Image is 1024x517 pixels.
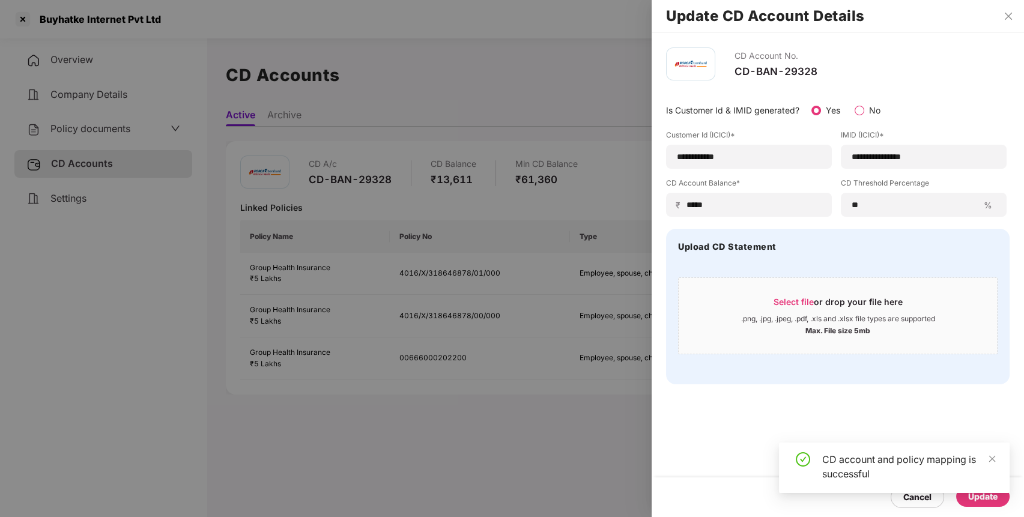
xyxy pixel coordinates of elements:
h2: Update CD Account Details [666,10,1010,23]
label: Yes [826,105,840,115]
div: CD-BAN-29328 [735,65,817,78]
span: close [1004,11,1013,21]
div: .png, .jpg, .jpeg, .pdf, .xls and .xlsx file types are supported [741,314,935,324]
span: close [988,455,996,463]
span: Select fileor drop your file here.png, .jpg, .jpeg, .pdf, .xls and .xlsx file types are supported... [679,287,997,345]
img: icici.png [673,58,709,70]
label: CD Account Balance* [666,178,832,193]
label: No [869,105,880,115]
div: CD Account No. [735,47,817,65]
div: CD account and policy mapping is successful [822,452,995,481]
span: Select file [774,297,814,307]
span: ₹ [676,199,685,211]
span: check-circle [796,452,810,467]
button: Close [1000,11,1017,22]
label: IMID (ICICI)* [841,130,1007,145]
div: or drop your file here [774,296,903,314]
div: Max. File size 5mb [805,324,870,336]
span: % [979,199,997,211]
label: CD Threshold Percentage [841,178,1007,193]
h4: Upload CD Statement [678,241,777,253]
label: Customer Id (ICICI)* [666,130,832,145]
p: Is Customer Id & IMID generated? [666,104,799,117]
